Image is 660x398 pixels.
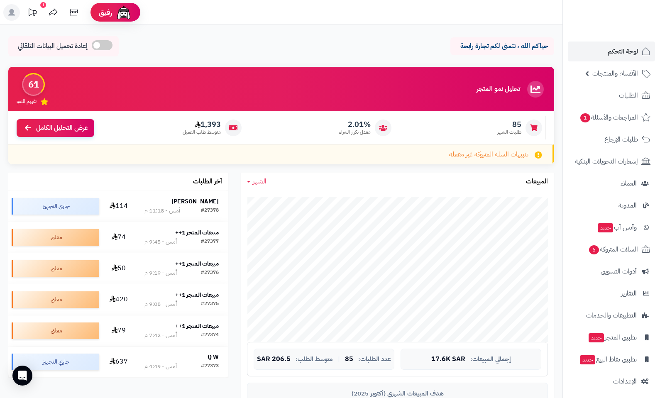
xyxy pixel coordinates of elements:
[568,42,655,61] a: لوحة التحكم
[568,261,655,281] a: أدوات التسويق
[431,356,465,363] span: 17.6K SAR
[201,269,219,277] div: #27376
[183,129,221,136] span: متوسط طلب العميل
[604,134,638,145] span: طلبات الإرجاع
[175,322,219,330] strong: مبيعات المتجر 1++
[601,266,637,277] span: أدوات التسويق
[470,356,511,363] span: إجمالي المبيعات:
[580,113,590,122] span: 1
[497,129,521,136] span: طلبات الشهر
[144,207,180,215] div: أمس - 11:18 م
[253,176,266,186] span: الشهر
[103,191,134,222] td: 114
[12,291,99,308] div: معلق
[589,245,599,254] span: 6
[568,327,655,347] a: تطبيق المتجرجديد
[586,310,637,321] span: التطبيقات والخدمات
[604,21,652,38] img: logo-2.png
[608,46,638,57] span: لوحة التحكم
[497,120,521,129] span: 85
[613,376,637,387] span: الإعدادات
[40,2,46,8] div: 1
[619,90,638,101] span: الطلبات
[247,177,266,186] a: الشهر
[18,42,88,51] span: إعادة تحميل البيانات التلقائي
[568,129,655,149] a: طلبات الإرجاع
[592,68,638,79] span: الأقسام والمنتجات
[115,4,132,21] img: ai-face.png
[22,4,43,23] a: تحديثات المنصة
[201,331,219,339] div: #27374
[618,200,637,211] span: المدونة
[568,305,655,325] a: التطبيقات والخدمات
[568,371,655,391] a: الإعدادات
[171,197,219,206] strong: [PERSON_NAME]
[358,356,391,363] span: عدد الطلبات:
[99,7,112,17] span: رفيق
[568,349,655,369] a: تطبيق نقاط البيعجديد
[12,198,99,215] div: جاري التجهيز
[449,150,528,159] span: تنبيهات السلة المتروكة غير مفعلة
[575,156,638,167] span: إشعارات التحويلات البنكية
[568,173,655,193] a: العملاء
[103,253,134,284] td: 50
[621,178,637,189] span: العملاء
[175,259,219,268] strong: مبيعات المتجر 1++
[201,362,219,371] div: #27373
[568,239,655,259] a: السلات المتروكة6
[12,260,99,277] div: معلق
[254,389,541,398] div: هدف المبيعات الشهري (أكتوبر 2025)
[588,244,638,255] span: السلات المتروكة
[201,300,219,308] div: #27375
[144,238,177,246] div: أمس - 9:45 م
[103,315,134,346] td: 79
[175,291,219,299] strong: مبيعات المتجر 1++
[580,355,595,364] span: جديد
[201,207,219,215] div: #27378
[175,228,219,237] strong: مبيعات المتجر 1++
[621,288,637,299] span: التقارير
[257,356,291,363] span: 206.5 SAR
[568,107,655,127] a: المراجعات والأسئلة1
[568,283,655,303] a: التقارير
[103,284,134,315] td: 420
[12,229,99,246] div: معلق
[183,120,221,129] span: 1,393
[568,217,655,237] a: وآتس آبجديد
[144,269,177,277] div: أمس - 9:19 م
[338,356,340,362] span: |
[339,129,371,136] span: معدل تكرار الشراء
[457,42,548,51] p: حياكم الله ، نتمنى لكم تجارة رابحة
[144,362,177,371] div: أمس - 4:49 م
[12,366,32,386] div: Open Intercom Messenger
[17,98,37,105] span: تقييم النمو
[144,300,177,308] div: أمس - 9:08 م
[579,112,638,123] span: المراجعات والأسئلة
[597,222,637,233] span: وآتس آب
[12,354,99,370] div: جاري التجهيز
[296,356,333,363] span: متوسط الطلب:
[345,356,353,363] span: 85
[193,178,222,186] h3: آخر الطلبات
[103,222,134,253] td: 74
[589,333,604,342] span: جديد
[477,85,520,93] h3: تحليل نمو المتجر
[103,347,134,377] td: 637
[144,331,177,339] div: أمس - 7:42 م
[36,123,88,133] span: عرض التحليل الكامل
[12,322,99,339] div: معلق
[568,195,655,215] a: المدونة
[17,119,94,137] a: عرض التحليل الكامل
[568,85,655,105] a: الطلبات
[598,223,613,232] span: جديد
[568,151,655,171] a: إشعارات التحويلات البنكية
[526,178,548,186] h3: المبيعات
[208,353,219,361] strong: Q W
[579,354,637,365] span: تطبيق نقاط البيع
[201,238,219,246] div: #27377
[339,120,371,129] span: 2.01%
[588,332,637,343] span: تطبيق المتجر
